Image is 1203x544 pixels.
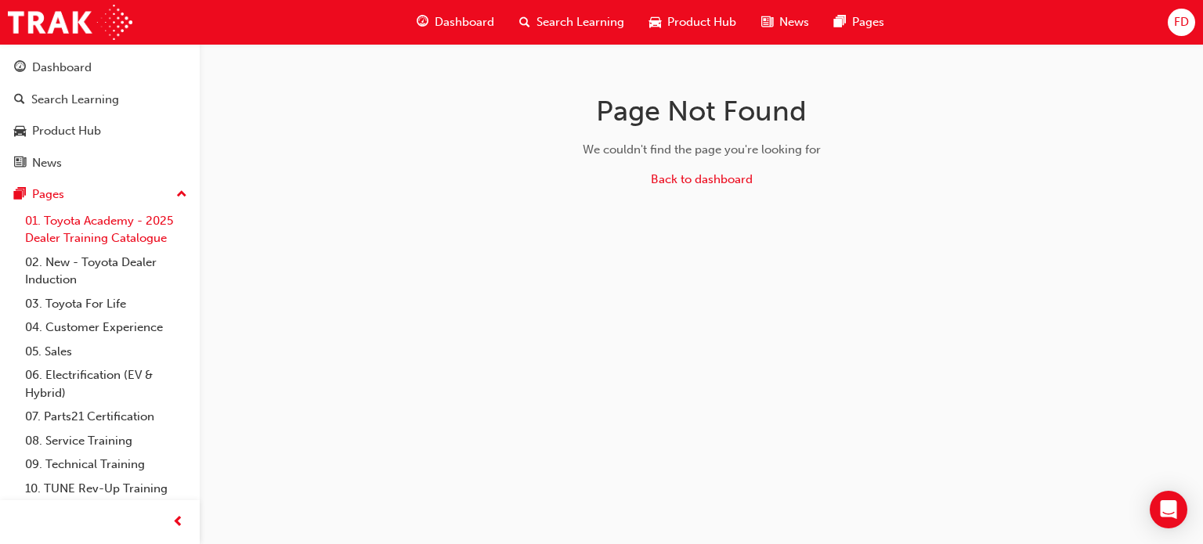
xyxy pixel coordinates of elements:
[519,13,530,32] span: search-icon
[536,13,624,31] span: Search Learning
[852,13,884,31] span: Pages
[1150,491,1187,528] div: Open Intercom Messenger
[453,94,950,128] h1: Page Not Found
[14,124,26,139] span: car-icon
[14,188,26,202] span: pages-icon
[19,209,193,250] a: 01. Toyota Academy - 2025 Dealer Training Catalogue
[6,53,193,82] a: Dashboard
[667,13,736,31] span: Product Hub
[651,172,753,186] a: Back to dashboard
[32,122,101,140] div: Product Hub
[453,141,950,159] div: We couldn't find the page you're looking for
[172,513,184,532] span: prev-icon
[749,6,822,38] a: news-iconNews
[19,250,193,292] a: 02. New - Toyota Dealer Induction
[19,363,193,405] a: 06. Electrification (EV & Hybrid)
[6,50,193,180] button: DashboardSearch LearningProduct HubNews
[1168,9,1195,36] button: FD
[14,93,25,107] span: search-icon
[507,6,637,38] a: search-iconSearch Learning
[176,185,187,205] span: up-icon
[435,13,494,31] span: Dashboard
[19,405,193,429] a: 07. Parts21 Certification
[19,292,193,316] a: 03. Toyota For Life
[6,180,193,209] button: Pages
[14,157,26,171] span: news-icon
[822,6,897,38] a: pages-iconPages
[834,13,846,32] span: pages-icon
[6,149,193,178] a: News
[19,315,193,340] a: 04. Customer Experience
[19,429,193,453] a: 08. Service Training
[19,477,193,501] a: 10. TUNE Rev-Up Training
[6,85,193,114] a: Search Learning
[31,91,119,109] div: Search Learning
[32,154,62,172] div: News
[19,340,193,364] a: 05. Sales
[417,13,428,32] span: guage-icon
[14,61,26,75] span: guage-icon
[637,6,749,38] a: car-iconProduct Hub
[19,452,193,477] a: 09. Technical Training
[779,13,809,31] span: News
[649,13,661,32] span: car-icon
[32,186,64,204] div: Pages
[404,6,507,38] a: guage-iconDashboard
[1174,13,1189,31] span: FD
[761,13,773,32] span: news-icon
[6,117,193,146] a: Product Hub
[8,5,132,40] img: Trak
[32,59,92,77] div: Dashboard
